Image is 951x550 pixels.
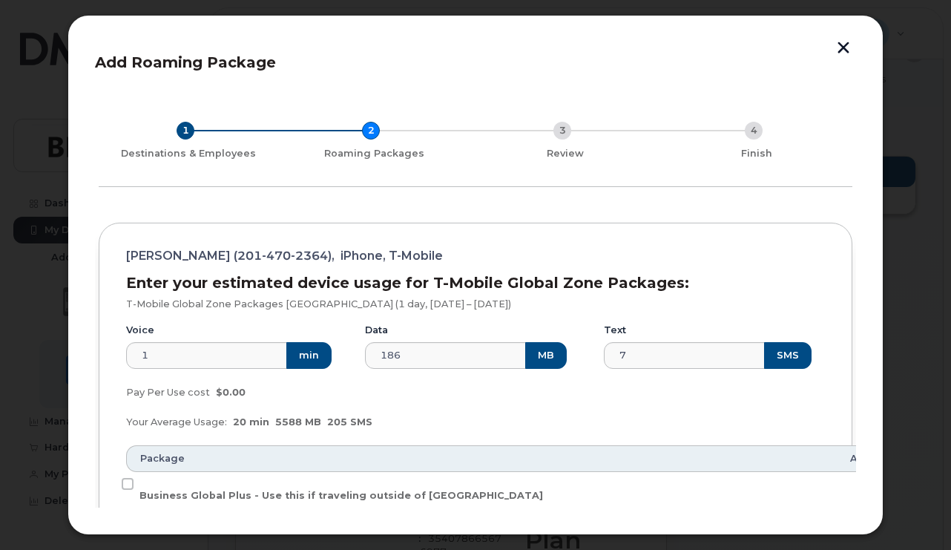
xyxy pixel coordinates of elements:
label: Text [604,324,626,336]
h3: Enter your estimated device usage for T-Mobile Global Zone Packages: [126,275,825,291]
span: iPhone, T-Mobile [340,250,443,262]
div: 3 [553,122,571,140]
div: 4 [745,122,763,140]
iframe: Messenger Launcher [886,485,940,539]
p: T-Mobile Global Zone Packages [GEOGRAPHIC_DATA] (1 day, [DATE] – [DATE]) [126,298,825,310]
span: 20 min [233,416,269,428]
div: Finish [667,148,846,160]
button: SMS [764,342,812,369]
span: 205 SMS [327,416,372,428]
span: Business Global Plus - Use this if traveling outside of [GEOGRAPHIC_DATA] [139,490,543,501]
th: Amount [837,445,905,472]
div: Destinations & Employees [105,148,272,160]
span: Pay Per Use cost [126,387,210,398]
label: Data [365,324,388,336]
th: Package [126,445,837,472]
button: min [286,342,332,369]
div: Review [475,148,655,160]
span: $0.00 [216,387,246,398]
button: MB [525,342,567,369]
span: 5588 MB [275,416,321,428]
span: Your Average Usage: [126,416,227,428]
span: Add Roaming Package [95,53,276,71]
span: [PERSON_NAME] (201-470-2364), [126,250,335,262]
